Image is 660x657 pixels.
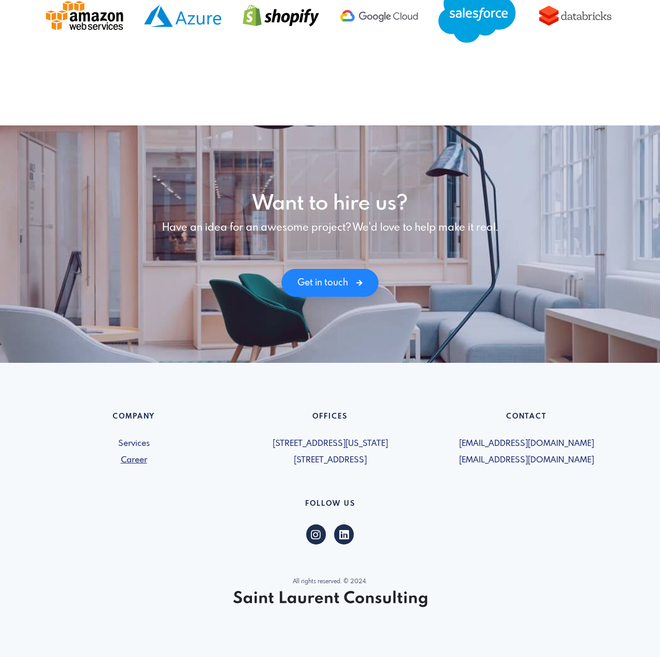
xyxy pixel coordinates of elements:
[42,500,618,512] h6: Follow US
[42,191,618,216] h1: Want to hire us?
[434,412,618,425] h6: Contact
[238,438,422,450] span: [STREET_ADDRESS][US_STATE]
[42,438,226,450] a: Services
[434,438,618,450] span: [EMAIL_ADDRESS][DOMAIN_NAME]
[434,454,618,467] span: [EMAIL_ADDRESS][DOMAIN_NAME]
[42,578,618,586] p: All rights reserved. © 2024.
[42,412,226,425] h6: Company
[238,454,422,467] span: [STREET_ADDRESS]
[42,220,618,236] p: Have an idea for an awesome project? We'd love to help make it real.
[238,412,422,425] h6: Offices
[42,454,226,467] a: Career
[281,269,378,297] a: Get in touch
